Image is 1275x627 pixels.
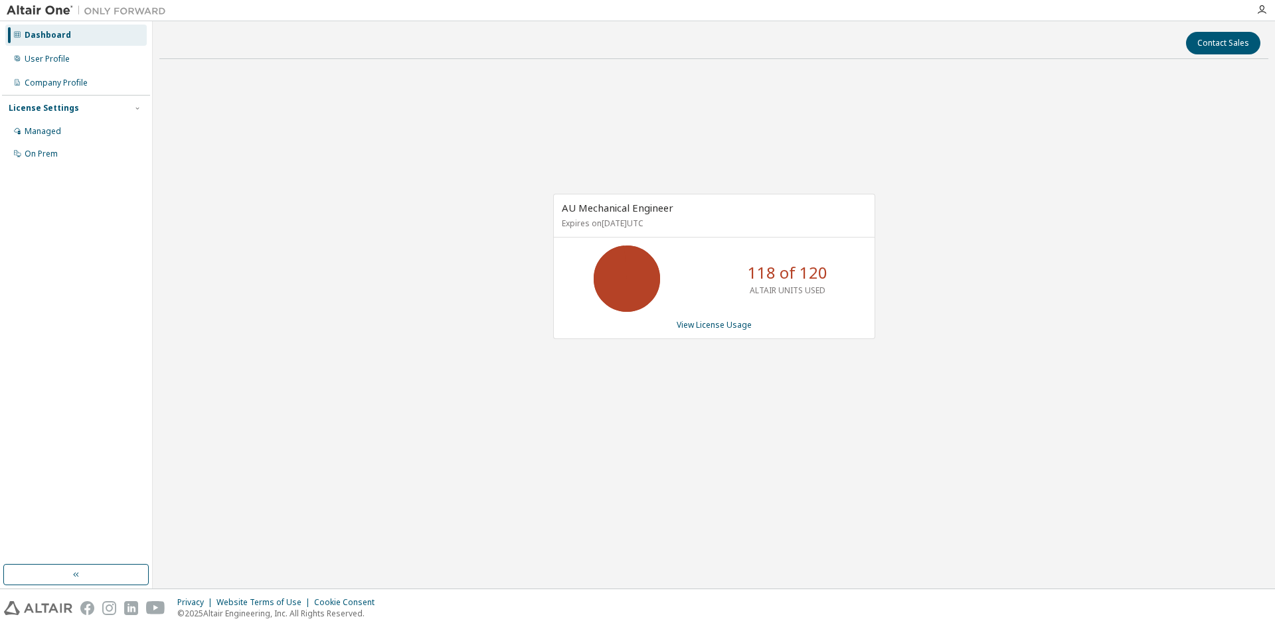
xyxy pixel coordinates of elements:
div: Dashboard [25,30,71,40]
p: 118 of 120 [748,261,827,284]
a: View License Usage [677,319,752,330]
img: youtube.svg [146,601,165,615]
div: On Prem [25,149,58,159]
p: Expires on [DATE] UTC [562,218,863,229]
div: Cookie Consent [314,597,382,608]
img: facebook.svg [80,601,94,615]
div: User Profile [25,54,70,64]
img: altair_logo.svg [4,601,72,615]
p: ALTAIR UNITS USED [750,285,825,296]
div: License Settings [9,103,79,113]
img: instagram.svg [102,601,116,615]
div: Managed [25,126,61,137]
img: Altair One [7,4,173,17]
div: Privacy [177,597,216,608]
img: linkedin.svg [124,601,138,615]
div: Company Profile [25,78,88,88]
p: © 2025 Altair Engineering, Inc. All Rights Reserved. [177,608,382,619]
span: AU Mechanical Engineer [562,201,673,214]
button: Contact Sales [1186,32,1260,54]
div: Website Terms of Use [216,597,314,608]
